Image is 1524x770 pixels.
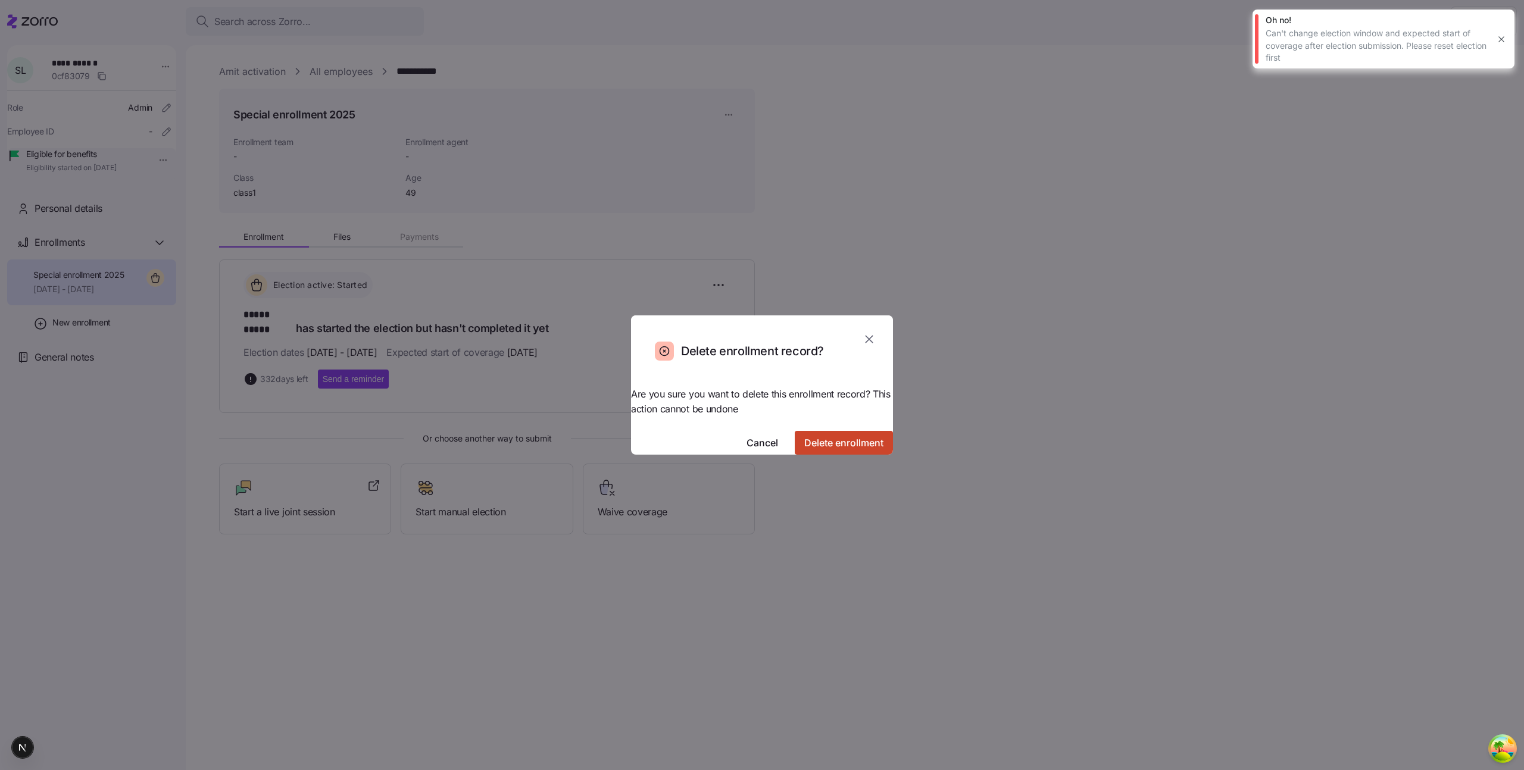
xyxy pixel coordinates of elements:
button: Delete enrollment [795,431,893,455]
button: Cancel [737,431,788,455]
div: Oh no! [1266,14,1488,26]
span: Cancel [747,436,778,450]
span: Are you sure you want to delete this enrollment record? This action cannot be undone [631,387,893,417]
h2: Delete enrollment record? [681,343,824,359]
div: Can't change election window and expected start of coverage after election submission. Please res... [1266,27,1488,64]
button: Open Tanstack query devtools [1491,737,1514,760]
span: Delete enrollment [804,436,883,450]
